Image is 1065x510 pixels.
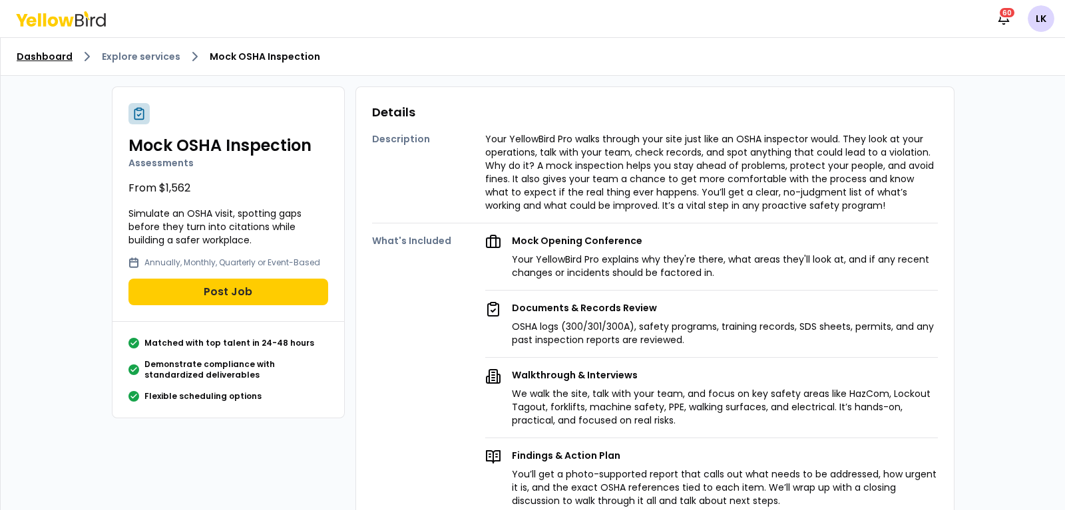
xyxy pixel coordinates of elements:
[144,338,314,348] p: Matched with top talent in 24-48 hours
[144,257,320,268] p: Annually, Monthly, Quarterly or Event-Based
[1028,5,1054,32] span: LK
[512,449,938,462] p: Findings & Action Plan
[372,103,938,122] h3: Details
[128,135,328,156] h2: Mock OSHA Inspection
[512,368,938,382] p: Walkthrough & Interviews
[210,50,320,63] span: Mock OSHA Inspection
[372,234,485,247] h4: What's Included
[990,5,1017,32] button: 60
[512,253,938,279] p: Your YellowBird Pro explains why they're there, what areas they'll look at, and if any recent cha...
[512,234,938,247] p: Mock Opening Conference
[144,391,262,402] p: Flexible scheduling options
[512,467,938,507] p: You’ll get a photo-supported report that calls out what needs to be addressed, how urgent it is, ...
[512,301,938,315] p: Documents & Records Review
[128,279,328,305] button: Post Job
[512,387,938,427] p: We walk the site, talk with your team, and focus on key safety areas like HazCom, Lockout Tagout,...
[128,156,328,170] p: Assessments
[512,320,938,346] p: OSHA logs (300/301/300A), safety programs, training records, SDS sheets, permits, and any past in...
[998,7,1016,19] div: 60
[144,359,328,380] p: Demonstrate compliance with standardized deliverables
[17,49,1049,64] nav: breadcrumb
[102,50,180,63] a: Explore services
[128,180,328,196] p: From $1,562
[128,207,328,247] p: Simulate an OSHA visit, spotting gaps before they turn into citations while building a safer work...
[372,132,485,146] h4: Description
[17,50,73,63] a: Dashboard
[485,132,938,212] p: Your YellowBird Pro walks through your site just like an OSHA inspector would. They look at your ...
